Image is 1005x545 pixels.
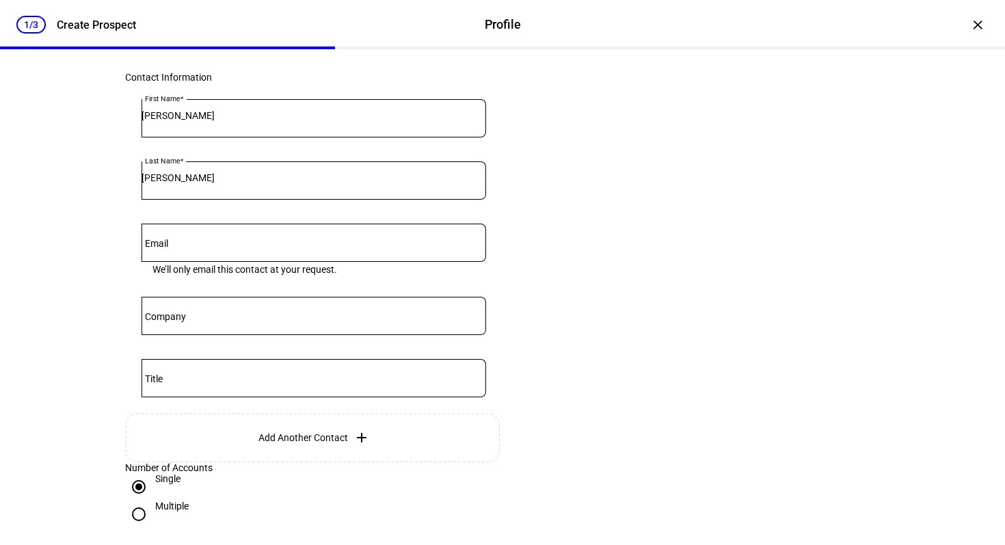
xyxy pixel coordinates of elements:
[155,501,189,511] div: Multiple
[145,157,180,165] mat-label: Last Name
[145,238,168,249] mat-label: Email
[57,18,136,31] div: Create Prospect
[155,473,180,484] div: Single
[485,16,521,34] div: Profile
[967,14,989,36] div: ×
[145,373,163,384] mat-label: Title
[125,462,502,473] div: Number of Accounts
[125,72,502,83] div: Contact Information
[145,311,186,322] mat-label: Company
[258,432,348,443] span: Add Another Contact
[152,262,337,275] mat-hint: We’ll only email this contact at your request.
[16,16,46,34] div: 1/3
[353,429,370,446] mat-icon: add
[145,94,180,103] mat-label: First Name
